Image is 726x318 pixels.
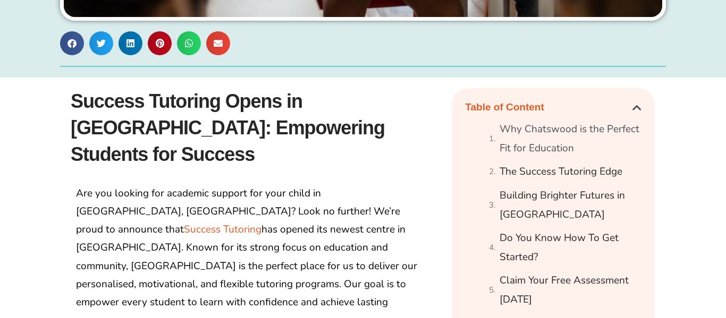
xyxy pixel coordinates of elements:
[148,31,172,55] div: Share on pinterest
[184,222,261,236] a: Success Tutoring
[465,101,632,114] h4: Table of Content
[500,162,622,181] a: The Success Tutoring Edge
[119,31,142,55] div: Share on linkedin
[500,120,641,158] a: Why Chatswood is the Perfect Fit for Education
[550,198,726,318] iframe: Chat Widget
[60,31,84,55] div: Share on facebook
[89,31,113,55] div: Share on twitter
[206,31,230,55] div: Share on email
[500,229,641,267] a: Do You Know How To Get Started?
[500,271,641,309] a: Claim Your Free Assessment [DATE]
[500,186,641,224] a: Building Brighter Futures in [GEOGRAPHIC_DATA]
[177,31,201,55] div: Share on whatsapp
[632,102,641,113] div: Close table of contents
[71,88,441,168] h1: Success Tutoring Opens in [GEOGRAPHIC_DATA]: Empowering Students for Success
